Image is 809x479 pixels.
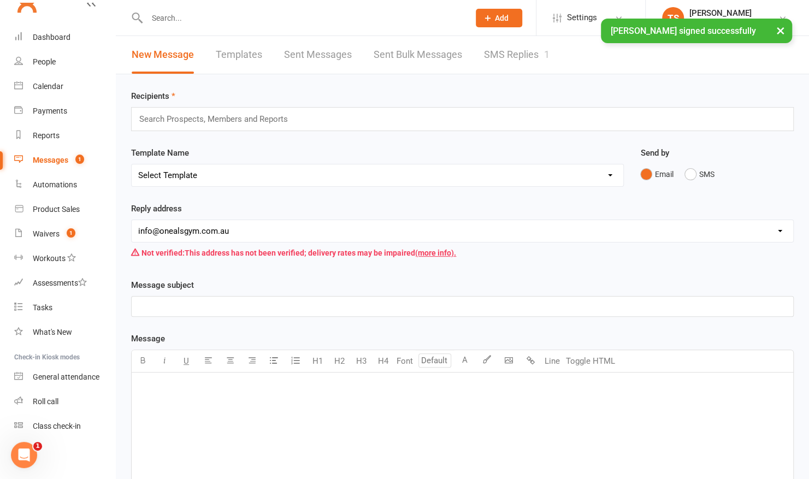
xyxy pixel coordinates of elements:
input: Search... [144,10,462,26]
a: General attendance kiosk mode [14,365,115,389]
button: × [771,19,790,42]
button: Email [640,164,673,185]
button: H1 [306,350,328,372]
span: U [184,356,189,366]
a: What's New [14,320,115,345]
strong: Not verified: [141,249,185,257]
div: Tasks [33,303,52,312]
span: 1 [33,442,42,451]
div: What's New [33,328,72,336]
a: Product Sales [14,197,115,222]
a: Assessments [14,271,115,295]
button: H2 [328,350,350,372]
a: Calendar [14,74,115,99]
a: Templates [216,36,262,74]
div: Roll call [33,397,58,406]
a: Messages 1 [14,148,115,173]
a: Class kiosk mode [14,414,115,439]
div: This address has not been verified; delivery rates may be impaired [131,243,794,263]
button: U [175,350,197,372]
label: Recipients [131,90,175,103]
div: Payments [33,107,67,115]
input: Search Prospects, Members and Reports [138,112,298,126]
div: Messages [33,156,68,164]
div: Class check-in [33,422,81,430]
span: 1 [75,155,84,164]
div: Workouts [33,254,66,263]
label: Send by [640,146,669,159]
button: Add [476,9,522,27]
a: Payments [14,99,115,123]
a: SMS Replies1 [484,36,550,74]
span: Settings [567,5,597,30]
iframe: Intercom live chat [11,442,37,468]
a: Sent Messages [284,36,352,74]
button: H4 [372,350,394,372]
span: Add [495,14,509,22]
button: SMS [684,164,714,185]
div: [PERSON_NAME] signed successfully [601,19,792,43]
div: Calendar [33,82,63,91]
label: Reply address [131,202,182,215]
div: General attendance [33,372,99,381]
div: Waivers [33,229,60,238]
div: [PERSON_NAME] [689,8,765,18]
a: Roll call [14,389,115,414]
label: Template Name [131,146,189,159]
label: Message subject [131,279,194,292]
span: 1 [67,228,75,238]
a: (more info). [415,249,456,257]
a: New Message [132,36,194,74]
div: Reports [33,131,60,140]
div: TS [662,7,684,29]
button: Font [394,350,416,372]
a: Sent Bulk Messages [374,36,462,74]
input: Default [418,353,451,368]
button: H3 [350,350,372,372]
a: Workouts [14,246,115,271]
div: Product Sales [33,205,80,214]
a: Reports [14,123,115,148]
a: Tasks [14,295,115,320]
a: Waivers 1 [14,222,115,246]
a: Automations [14,173,115,197]
button: A [454,350,476,372]
a: People [14,50,115,74]
div: People [33,57,56,66]
button: Toggle HTML [563,350,618,372]
div: [PERSON_NAME] Gym [689,18,765,28]
button: Line [541,350,563,372]
div: Assessments [33,279,87,287]
div: 1 [544,49,550,60]
div: Automations [33,180,77,189]
label: Message [131,332,165,345]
